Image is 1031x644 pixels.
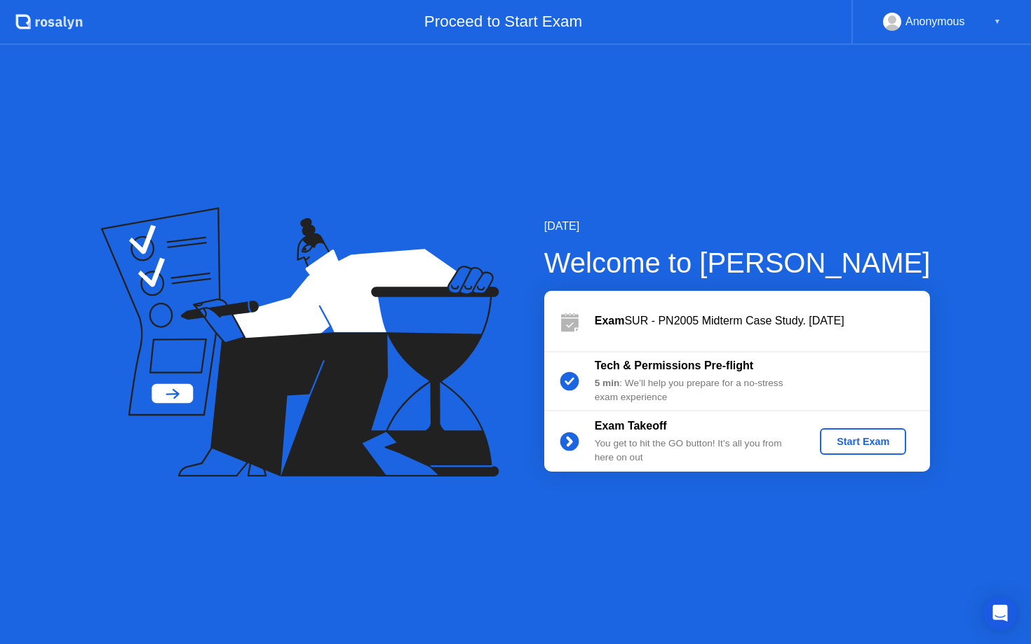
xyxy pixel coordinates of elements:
[544,218,931,235] div: [DATE]
[820,428,906,455] button: Start Exam
[595,420,667,432] b: Exam Takeoff
[595,313,930,329] div: SUR - PN2005 Midterm Case Study. [DATE]
[595,359,753,371] b: Tech & Permissions Pre-flight
[595,315,625,327] b: Exam
[994,13,1001,31] div: ▼
[826,436,901,447] div: Start Exam
[595,378,620,388] b: 5 min
[544,242,931,284] div: Welcome to [PERSON_NAME]
[983,596,1017,630] div: Open Intercom Messenger
[595,437,797,465] div: You get to hit the GO button! It’s all you from here on out
[905,13,965,31] div: Anonymous
[595,376,797,405] div: : We’ll help you prepare for a no-stress exam experience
